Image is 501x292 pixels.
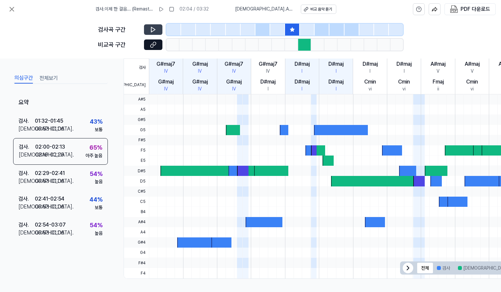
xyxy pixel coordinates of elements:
[124,94,149,105] span: A#5
[19,151,35,159] div: [DEMOGRAPHIC_DATA] .
[35,151,64,159] div: 02:16 - 02:29
[95,179,103,185] div: 높음
[124,197,149,207] span: C5
[156,60,175,68] div: G#maj7
[95,6,153,12] span: 검사 . 이제 한 걸음... (Remastered)
[89,143,102,153] div: 65 %
[295,78,310,86] div: D#maj
[35,125,64,133] div: 00:53 - 01:06
[35,169,65,177] div: 02:29 - 02:41
[259,60,277,68] div: G#maj7
[124,145,149,156] span: F5
[35,229,64,236] div: 00:53 - 01:06
[124,207,149,217] span: B4
[225,60,243,68] div: G#maj7
[437,86,439,92] div: ii
[416,6,422,12] svg: help
[18,117,35,125] div: 검사 .
[124,186,149,197] span: C#5
[461,5,490,13] div: PDF 다운로드
[235,6,293,12] span: [DEMOGRAPHIC_DATA] . Another One of Those Days
[124,76,149,94] span: [DEMOGRAPHIC_DATA]
[35,117,63,125] div: 01:32 - 01:45
[192,60,208,68] div: G#maj
[179,6,209,12] div: 02:04 / 03:32
[471,68,474,75] div: V
[449,4,491,15] button: PDF 다운로드
[35,203,64,211] div: 00:53 - 01:06
[35,143,65,151] div: 02:00 - 02:13
[437,68,440,75] div: V
[124,115,149,125] span: G#5
[466,78,478,86] div: Cmin
[13,93,108,112] div: 요약
[301,5,336,14] button: 비교 음악 듣기
[95,126,103,133] div: 보통
[90,117,103,126] div: 43 %
[266,68,270,75] div: IV
[192,78,208,86] div: G#maj
[363,60,378,68] div: D#maj
[198,68,202,75] div: IV
[369,86,372,92] div: vi
[364,78,376,86] div: Cmin
[226,78,242,86] div: G#maj
[124,125,149,135] span: G5
[328,60,344,68] div: D#maj
[124,156,149,166] span: E5
[124,176,149,186] span: D5
[95,230,103,237] div: 높음
[35,177,64,185] div: 00:53 - 01:06
[295,60,310,68] div: D#maj
[14,73,33,84] button: 의심구간
[402,86,406,92] div: vi
[370,68,370,75] div: I
[90,221,103,230] div: 54 %
[124,105,149,115] span: A5
[433,263,454,273] button: 검사
[124,248,149,258] span: G4
[164,86,168,92] div: IV
[396,60,412,68] div: D#maj
[18,221,35,229] div: 검사 .
[18,177,35,185] div: [DEMOGRAPHIC_DATA] .
[164,68,168,75] div: IV
[124,237,149,248] span: G#4
[198,86,202,92] div: IV
[232,86,236,92] div: IV
[35,195,64,203] div: 02:41 - 02:54
[35,221,66,229] div: 02:54 - 03:07
[18,229,35,236] div: [DEMOGRAPHIC_DATA] .
[19,143,35,151] div: 검사 .
[18,195,35,203] div: 검사 .
[124,135,149,145] span: F#5
[310,7,332,12] div: 비교 음악 듣기
[301,68,302,75] div: I
[124,59,149,77] span: 검사
[260,78,275,86] div: D#maj
[124,258,149,268] span: F#4
[124,217,149,227] span: A#4
[301,86,302,92] div: I
[336,86,337,92] div: I
[98,25,140,35] div: 검사곡 구간
[413,3,425,15] button: help
[90,169,103,179] div: 54 %
[432,6,438,12] img: share
[470,86,474,92] div: vi
[98,40,140,50] div: 비교곡 구간
[450,5,458,13] img: PDF Download
[328,78,344,86] div: D#maj
[433,78,444,86] div: Fmaj
[158,78,174,86] div: G#maj
[124,166,149,176] span: D#5
[232,68,236,75] div: IV
[124,268,149,278] span: F4
[124,227,149,237] span: A4
[18,203,35,211] div: [DEMOGRAPHIC_DATA] .
[85,153,102,159] div: 아주 높음
[404,68,405,75] div: I
[89,195,103,205] div: 44 %
[39,73,58,84] button: 전체보기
